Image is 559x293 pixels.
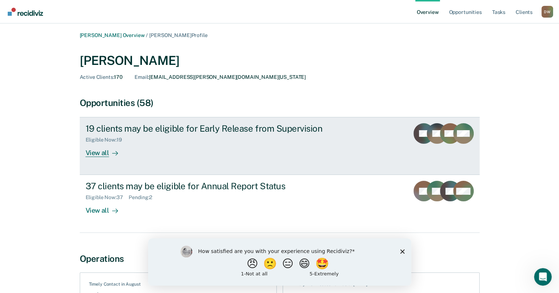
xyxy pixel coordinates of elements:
div: 19 clients may be eligible for Early Release from Supervision [86,123,344,134]
div: Opportunities (58) [80,98,480,108]
div: 37 clients may be eligible for Annual Report Status [86,181,344,191]
iframe: Survey by Kim from Recidiviz [148,238,411,286]
span: Email : [135,74,149,80]
span: / [144,32,149,38]
button: Profile dropdown button [541,6,553,18]
div: Operations [80,253,480,264]
iframe: Intercom live chat [534,268,552,286]
div: Timely Contact in August [89,282,141,290]
a: 37 clients may be eligible for Annual Report StatusEligible Now:37Pending:2View all [80,175,480,232]
a: [PERSON_NAME] Overview [80,32,145,38]
span: Active Clients : [80,74,114,80]
div: [PERSON_NAME] [80,53,480,68]
div: 170 [80,74,123,80]
div: Timely Risk Assessment as of [DATE] [292,282,368,290]
div: Eligible Now : 19 [86,137,128,143]
div: View all [86,201,127,215]
div: Eligible Now : 37 [86,194,129,201]
a: 19 clients may be eligible for Early Release from SupervisionEligible Now:19View all [80,117,480,175]
div: [EMAIL_ADDRESS][PERSON_NAME][DOMAIN_NAME][US_STATE] [135,74,306,80]
div: D W [541,6,553,18]
div: Pending : 2 [129,194,158,201]
div: View all [86,143,127,157]
img: Recidiviz [8,8,43,16]
span: [PERSON_NAME] Profile [149,32,207,38]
